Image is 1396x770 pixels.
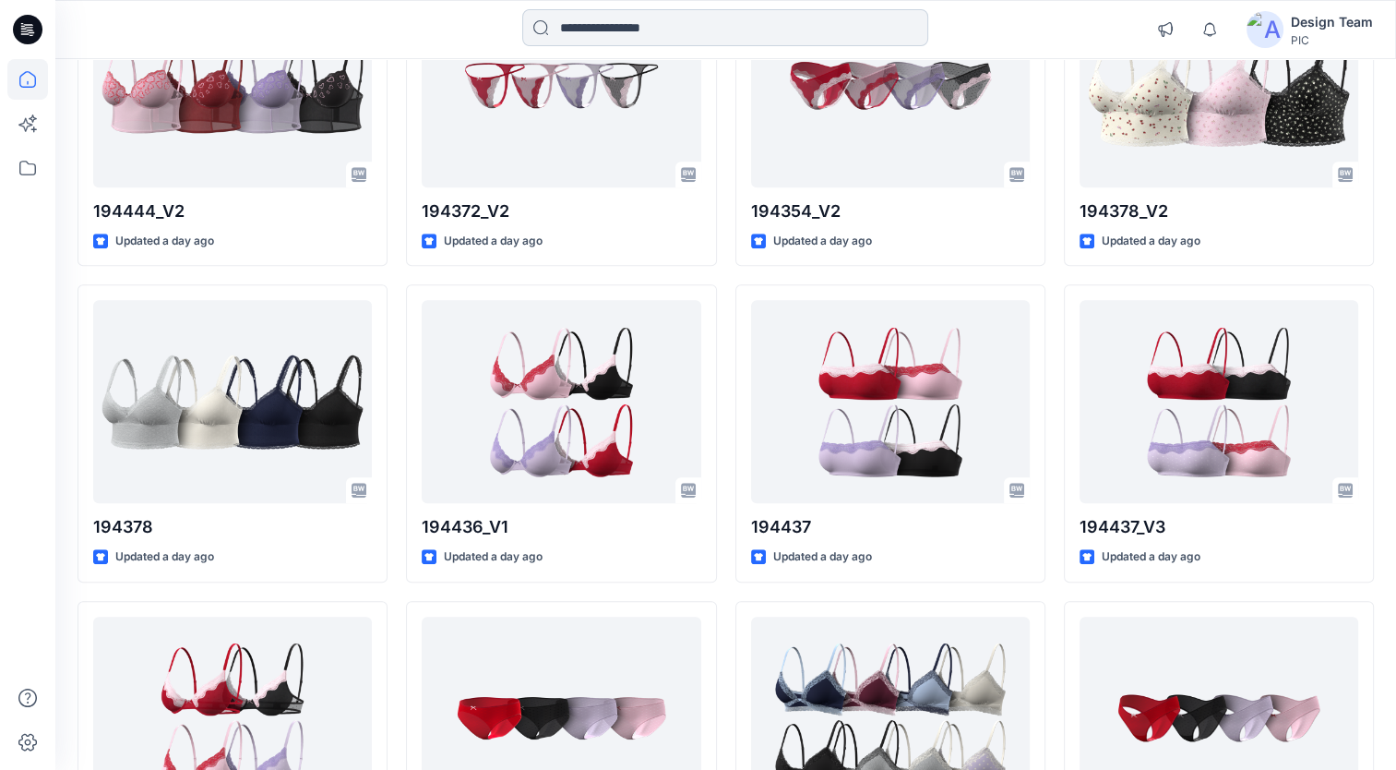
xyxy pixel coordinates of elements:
[1247,11,1283,48] img: avatar
[1291,33,1373,47] div: PIC
[773,232,872,251] p: Updated a day ago
[1080,300,1358,503] a: 194437_V3
[422,300,700,503] a: 194436_V1
[751,199,1030,224] p: 194354_V2
[1291,11,1373,33] div: Design Team
[773,547,872,567] p: Updated a day ago
[1080,514,1358,540] p: 194437_V3
[115,547,214,567] p: Updated a day ago
[1102,547,1200,567] p: Updated a day ago
[422,199,700,224] p: 194372_V2
[1080,199,1358,224] p: 194378_V2
[751,300,1030,503] a: 194437
[115,232,214,251] p: Updated a day ago
[422,514,700,540] p: 194436_V1
[93,300,372,503] a: 194378
[444,547,543,567] p: Updated a day ago
[1102,232,1200,251] p: Updated a day ago
[751,514,1030,540] p: 194437
[444,232,543,251] p: Updated a day ago
[93,199,372,224] p: 194444_V2
[93,514,372,540] p: 194378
